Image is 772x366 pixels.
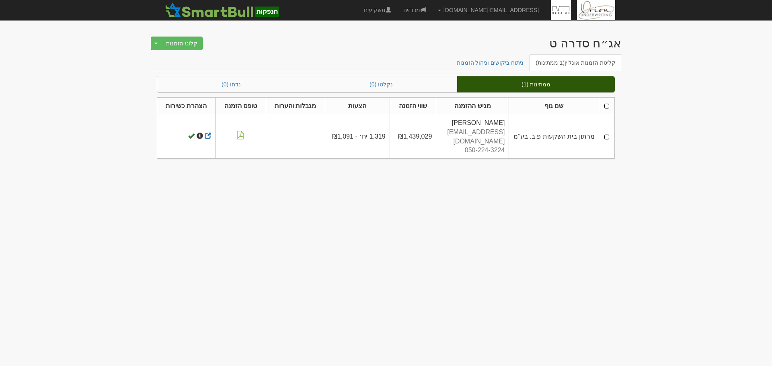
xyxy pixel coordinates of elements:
[440,128,505,146] div: [EMAIL_ADDRESS][DOMAIN_NAME]
[215,98,266,115] th: טופס הזמנה
[390,98,436,115] th: שווי הזמנה
[450,54,530,71] a: ניתוח ביקושים וניהול הזמנות
[332,133,386,140] span: 1,319 יח׳ - ₪1,091
[509,115,599,158] td: מרתון בית השקעות פ.ב. בע"מ
[305,76,457,92] a: נקלטו (0)
[236,131,244,139] img: pdf-file-icon.png
[266,98,325,115] th: מגבלות והערות
[457,76,615,92] a: ממתינות (1)
[390,115,436,158] td: ₪1,439,029
[529,54,622,71] a: קליטת הזמנות אונליין(1 ממתינות)
[549,37,621,50] div: מגה אור החזקות בע"מ - אג״ח (סדרה ט) - הנפקה לציבור
[325,98,390,115] th: הצעות
[509,98,599,115] th: שם גוף
[436,98,509,115] th: מגיש ההזמנה
[157,98,216,115] th: הצהרת כשירות
[163,2,281,18] img: SmartBull Logo
[161,37,203,50] button: קלוט הזמנות
[157,76,305,92] a: נדחו (0)
[440,146,505,155] div: 050-224-3224
[536,59,565,66] span: (1 ממתינות)
[440,119,505,128] div: [PERSON_NAME]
